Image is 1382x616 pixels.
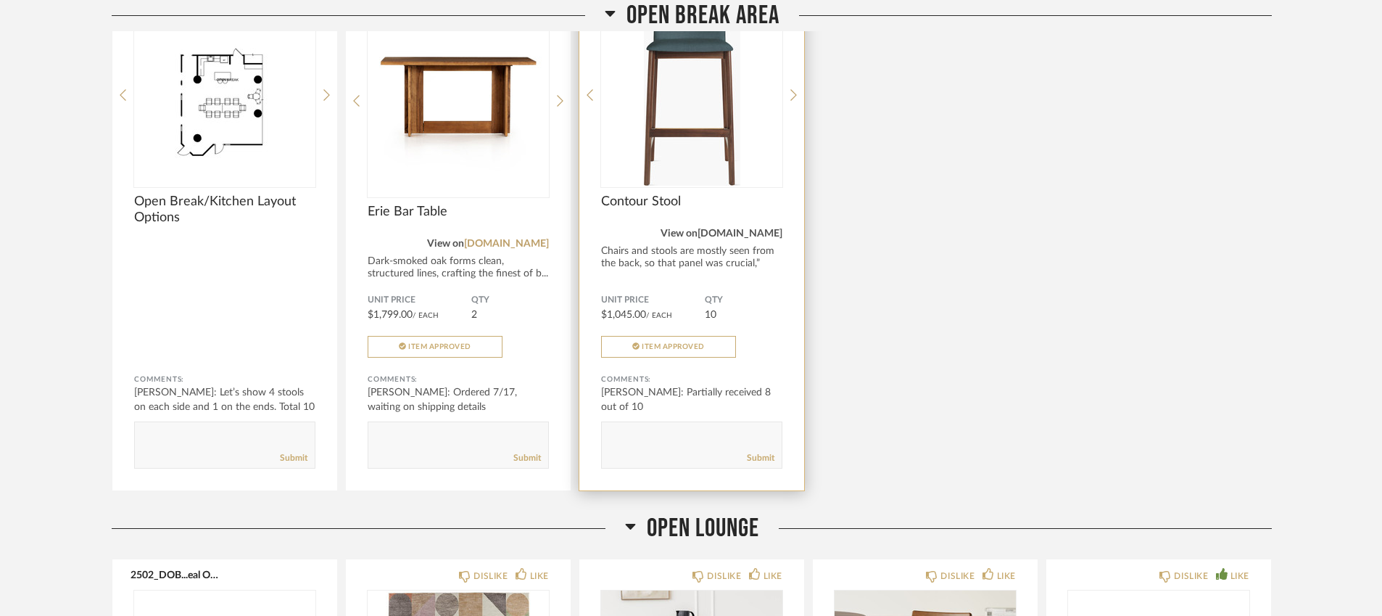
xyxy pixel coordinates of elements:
[997,569,1016,583] div: LIKE
[1174,569,1208,583] div: DISLIKE
[368,372,549,387] div: Comments:
[940,569,975,583] div: DISLIKE
[601,295,705,306] span: Unit Price
[471,295,549,306] span: QTY
[131,569,221,580] button: 2502_DOB...eal OPT..pdf
[134,385,315,414] div: [PERSON_NAME]: Let’s show 4 stools on each side and 1 on the ends. Total 10
[705,295,782,306] span: QTY
[427,239,464,249] span: View on
[368,310,413,320] span: $1,799.00
[134,194,315,226] span: Open Break/Kitchen Layout Options
[368,255,549,280] div: Dark-smoked oak forms clean, structured lines, crafting the finest of b...
[1230,569,1249,583] div: LIKE
[601,194,782,210] span: Contour Stool
[134,372,315,387] div: Comments:
[134,4,315,186] img: undefined
[601,245,782,282] div: Chairs and stools are mostly seen from the back, so that panel was crucial,” say...
[647,513,759,544] span: Open Lounge
[368,4,549,186] div: 0
[642,343,705,350] span: Item Approved
[471,310,477,320] span: 2
[368,385,549,414] div: [PERSON_NAME]: Ordered 7/17, waiting on shipping details
[408,343,471,350] span: Item Approved
[747,452,774,464] a: Submit
[368,204,549,220] span: Erie Bar Table
[530,569,549,583] div: LIKE
[473,569,508,583] div: DISLIKE
[601,385,782,414] div: [PERSON_NAME]: Partially received 8 out of 10
[513,452,541,464] a: Submit
[413,312,439,319] span: / Each
[601,372,782,387] div: Comments:
[368,4,549,186] img: undefined
[707,569,741,583] div: DISLIKE
[764,569,782,583] div: LIKE
[601,336,736,358] button: Item Approved
[661,229,698,239] span: View on
[280,452,307,464] a: Submit
[368,295,471,306] span: Unit Price
[646,312,672,319] span: / Each
[464,239,549,249] a: [DOMAIN_NAME]
[698,229,782,239] a: [DOMAIN_NAME]
[601,4,782,186] img: undefined
[601,310,646,320] span: $1,045.00
[705,310,716,320] span: 10
[368,336,502,358] button: Item Approved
